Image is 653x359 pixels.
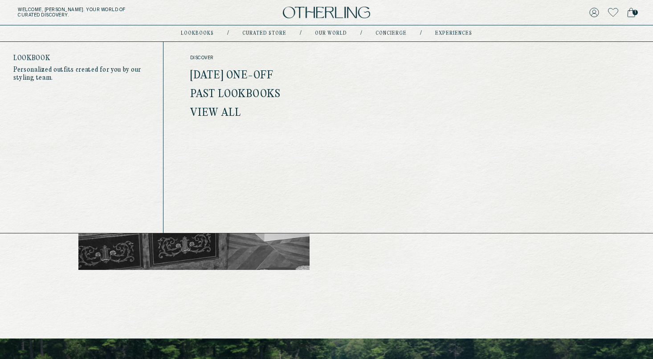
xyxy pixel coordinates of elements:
a: Our world [315,31,347,36]
a: Past Lookbooks [190,89,281,100]
h5: Welcome, [PERSON_NAME] . Your world of curated discovery. [18,7,203,18]
span: 1 [633,10,638,15]
a: [DATE] One-off [190,70,273,82]
a: 1 [627,6,635,19]
a: Curated store [242,31,286,36]
div: / [420,30,422,37]
a: View All [190,107,241,119]
a: lookbooks [181,31,214,36]
a: experiences [435,31,472,36]
div: / [360,30,362,37]
p: Personalized outfits created for you by our styling team. [13,66,150,82]
div: / [300,30,302,37]
span: discover [190,55,340,61]
div: / [227,30,229,37]
img: logo [283,7,370,19]
h4: Lookbook [13,55,150,61]
a: concierge [375,31,407,36]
